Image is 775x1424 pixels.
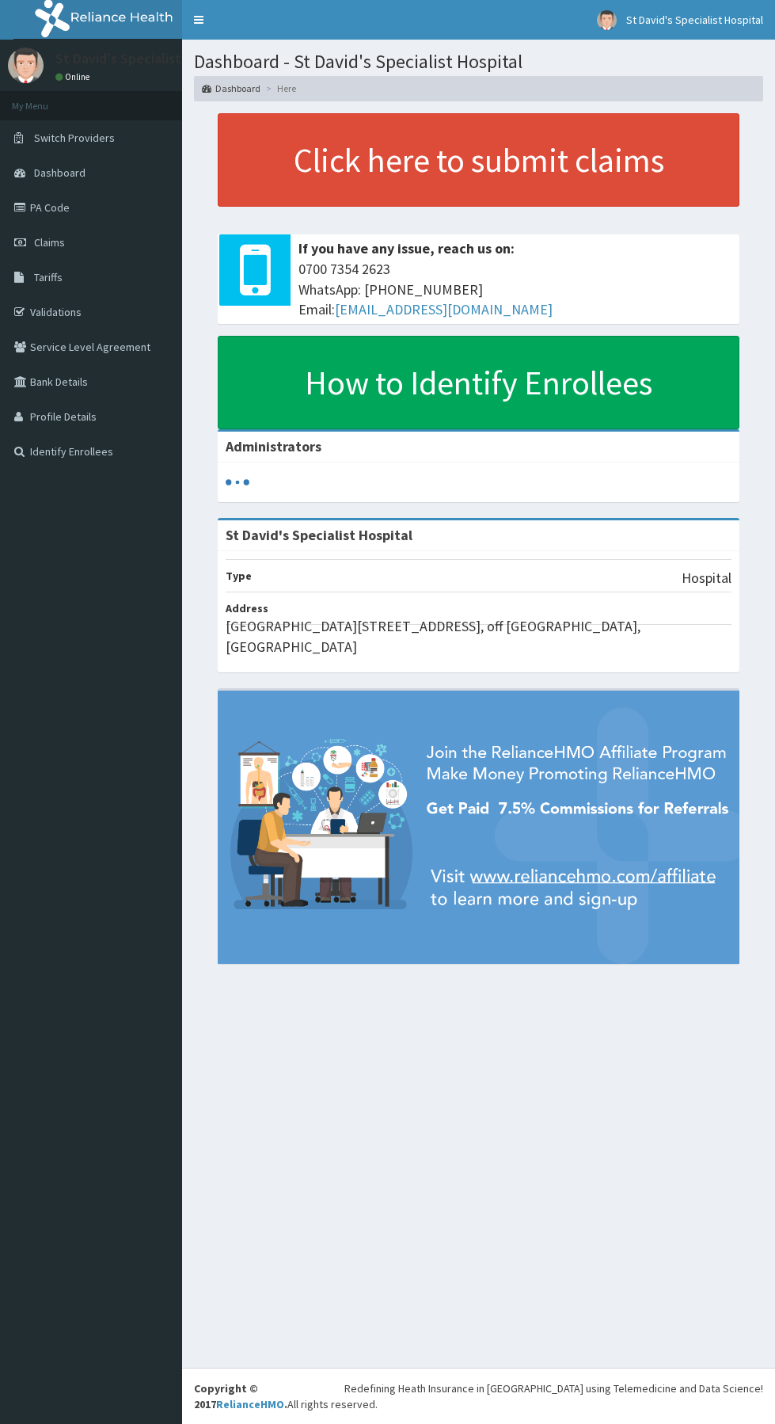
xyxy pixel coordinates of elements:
a: [EMAIL_ADDRESS][DOMAIN_NAME] [335,300,553,318]
div: Redefining Heath Insurance in [GEOGRAPHIC_DATA] using Telemedicine and Data Science! [344,1380,763,1396]
svg: audio-loading [226,470,249,494]
span: Dashboard [34,166,85,180]
b: Administrators [226,437,321,455]
strong: Copyright © 2017 . [194,1381,287,1411]
h1: Dashboard - St David's Specialist Hospital [194,51,763,72]
p: Hospital [682,568,731,588]
img: provider-team-banner.png [218,691,739,964]
p: St David's Specialist Hospital [55,51,237,66]
span: St David's Specialist Hospital [626,13,763,27]
img: User Image [597,10,617,30]
a: Click here to submit claims [218,113,739,207]
a: Dashboard [202,82,260,95]
span: 0700 7354 2623 WhatsApp: [PHONE_NUMBER] Email: [298,259,731,320]
p: [GEOGRAPHIC_DATA][STREET_ADDRESS], off [GEOGRAPHIC_DATA], [GEOGRAPHIC_DATA] [226,616,731,657]
span: Claims [34,235,65,249]
b: If you have any issue, reach us on: [298,239,515,257]
span: Tariffs [34,270,63,284]
img: User Image [8,48,44,83]
footer: All rights reserved. [182,1368,775,1424]
span: Switch Providers [34,131,115,145]
b: Type [226,569,252,583]
strong: St David's Specialist Hospital [226,526,412,544]
b: Address [226,601,268,615]
a: Online [55,71,93,82]
a: How to Identify Enrollees [218,336,739,429]
a: RelianceHMO [216,1397,284,1411]
li: Here [262,82,296,95]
